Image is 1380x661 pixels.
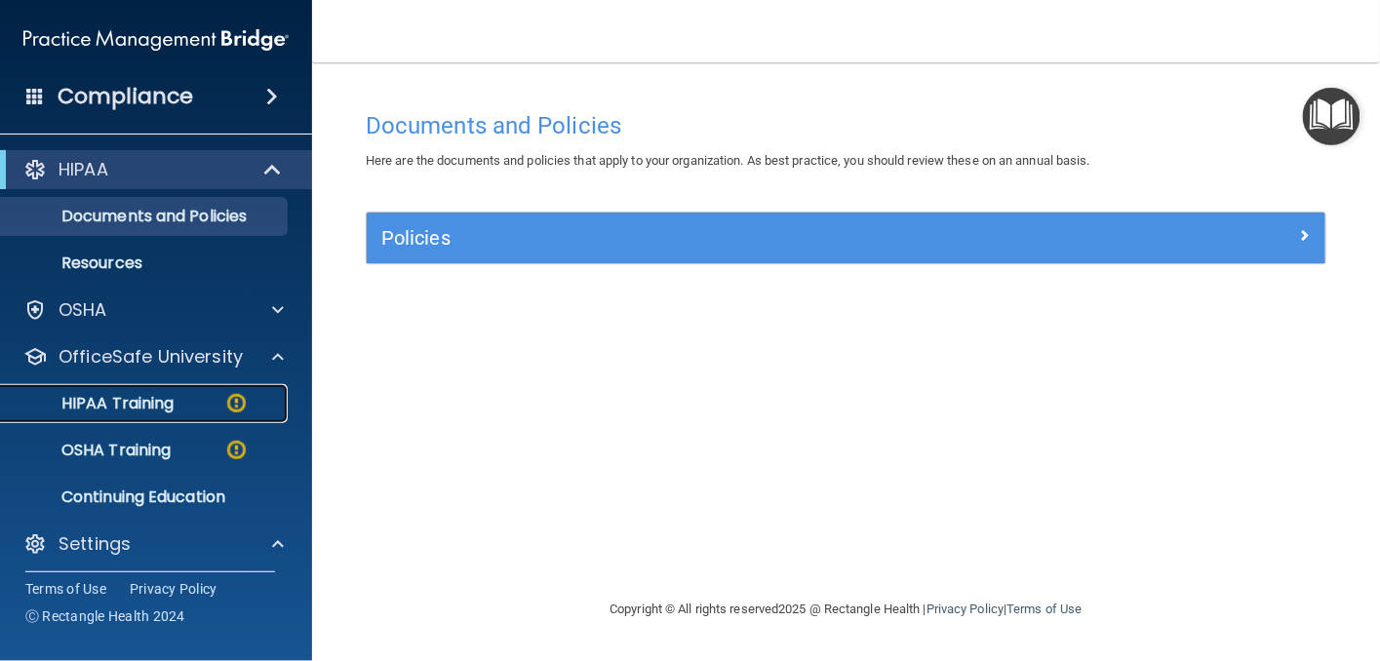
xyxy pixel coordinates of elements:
a: Terms of Use [25,579,106,599]
h4: Documents and Policies [366,113,1326,138]
a: Privacy Policy [927,602,1004,616]
p: Resources [13,253,279,273]
img: PMB logo [23,20,289,59]
span: Here are the documents and policies that apply to your organization. As best practice, you should... [366,153,1090,168]
p: Settings [59,532,131,556]
a: HIPAA [23,158,283,181]
p: Documents and Policies [13,207,279,226]
a: Privacy Policy [130,579,217,599]
a: Settings [23,532,284,556]
p: OSHA Training [13,441,171,460]
p: OSHA [59,298,107,322]
img: warning-circle.0cc9ac19.png [224,391,249,415]
a: Terms of Use [1006,602,1082,616]
p: Continuing Education [13,487,279,507]
a: OfficeSafe University [23,345,284,369]
h5: Policies [381,227,1071,249]
a: Policies [381,222,1311,253]
h4: Compliance [58,83,193,110]
span: Ⓒ Rectangle Health 2024 [25,606,185,626]
img: warning-circle.0cc9ac19.png [224,438,249,462]
a: OSHA [23,298,284,322]
p: OfficeSafe University [59,345,243,369]
div: Copyright © All rights reserved 2025 @ Rectangle Health | | [491,578,1203,641]
p: HIPAA [59,158,108,181]
p: HIPAA Training [13,394,174,413]
button: Open Resource Center [1303,88,1360,145]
